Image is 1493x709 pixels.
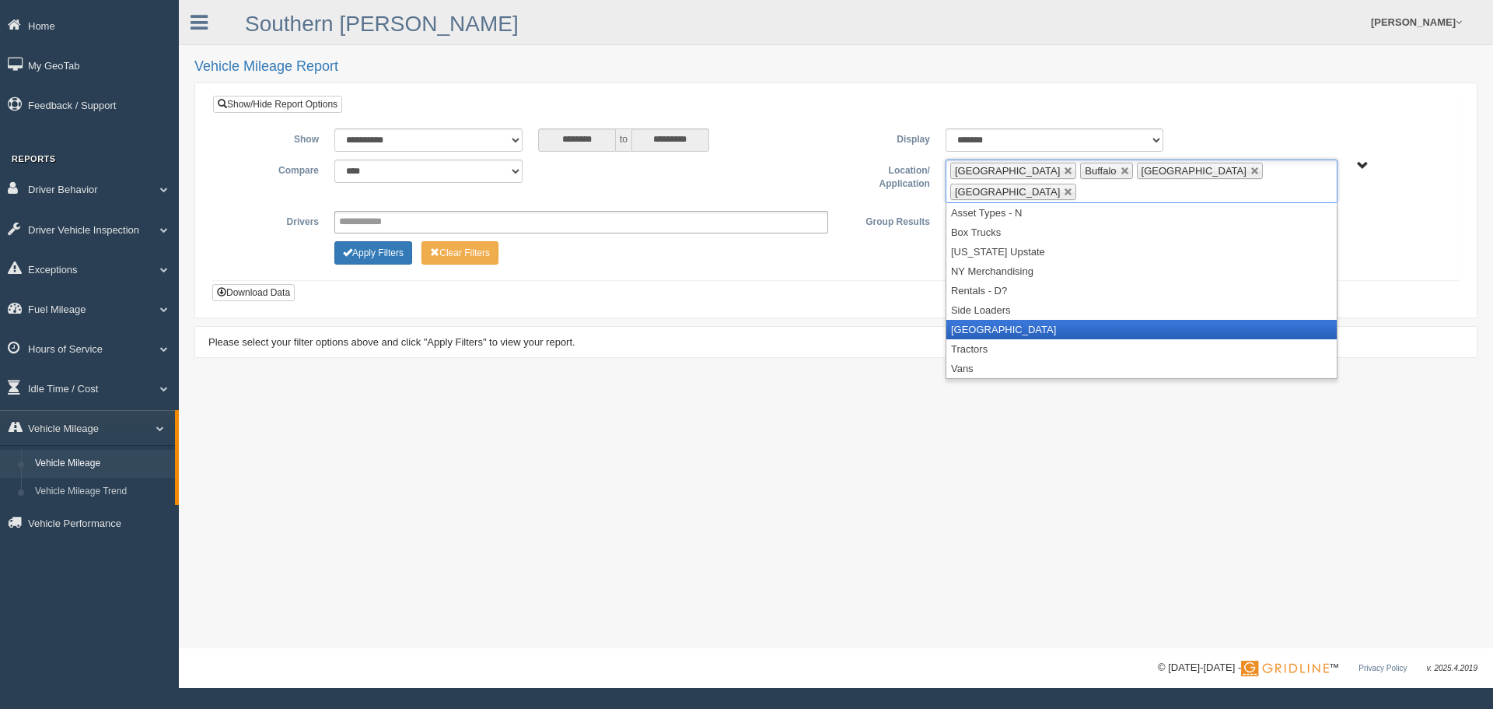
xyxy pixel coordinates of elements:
[245,12,519,36] a: Southern [PERSON_NAME]
[946,339,1337,359] li: Tractors
[946,261,1337,281] li: NY Merchandising
[946,223,1337,242] li: Box Trucks
[1358,664,1407,672] a: Privacy Policy
[334,241,412,265] button: Change Filter Options
[946,281,1337,300] li: Rentals - D?
[1085,165,1116,177] span: Buffalo
[1241,661,1329,676] img: Gridline
[194,59,1477,75] h2: Vehicle Mileage Report
[616,128,631,152] span: to
[946,203,1337,223] li: Asset Types - N
[208,336,575,348] span: Please select your filter options above and click "Apply Filters" to view your report.
[955,165,1060,177] span: [GEOGRAPHIC_DATA]
[1158,660,1477,676] div: © [DATE]-[DATE] - ™
[946,242,1337,261] li: [US_STATE] Upstate
[213,96,342,113] a: Show/Hide Report Options
[946,320,1337,339] li: [GEOGRAPHIC_DATA]
[955,186,1060,198] span: [GEOGRAPHIC_DATA]
[212,284,295,301] button: Download Data
[946,300,1337,320] li: Side Loaders
[836,160,938,191] label: Location/ Application
[1427,664,1477,672] span: v. 2025.4.2019
[1142,165,1246,177] span: [GEOGRAPHIC_DATA]
[421,241,498,265] button: Change Filter Options
[946,359,1337,378] li: Vans
[225,128,327,147] label: Show
[28,478,175,506] a: Vehicle Mileage Trend
[225,160,327,178] label: Compare
[836,211,938,230] label: Group Results
[225,211,327,230] label: Drivers
[28,450,175,478] a: Vehicle Mileage
[836,128,938,147] label: Display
